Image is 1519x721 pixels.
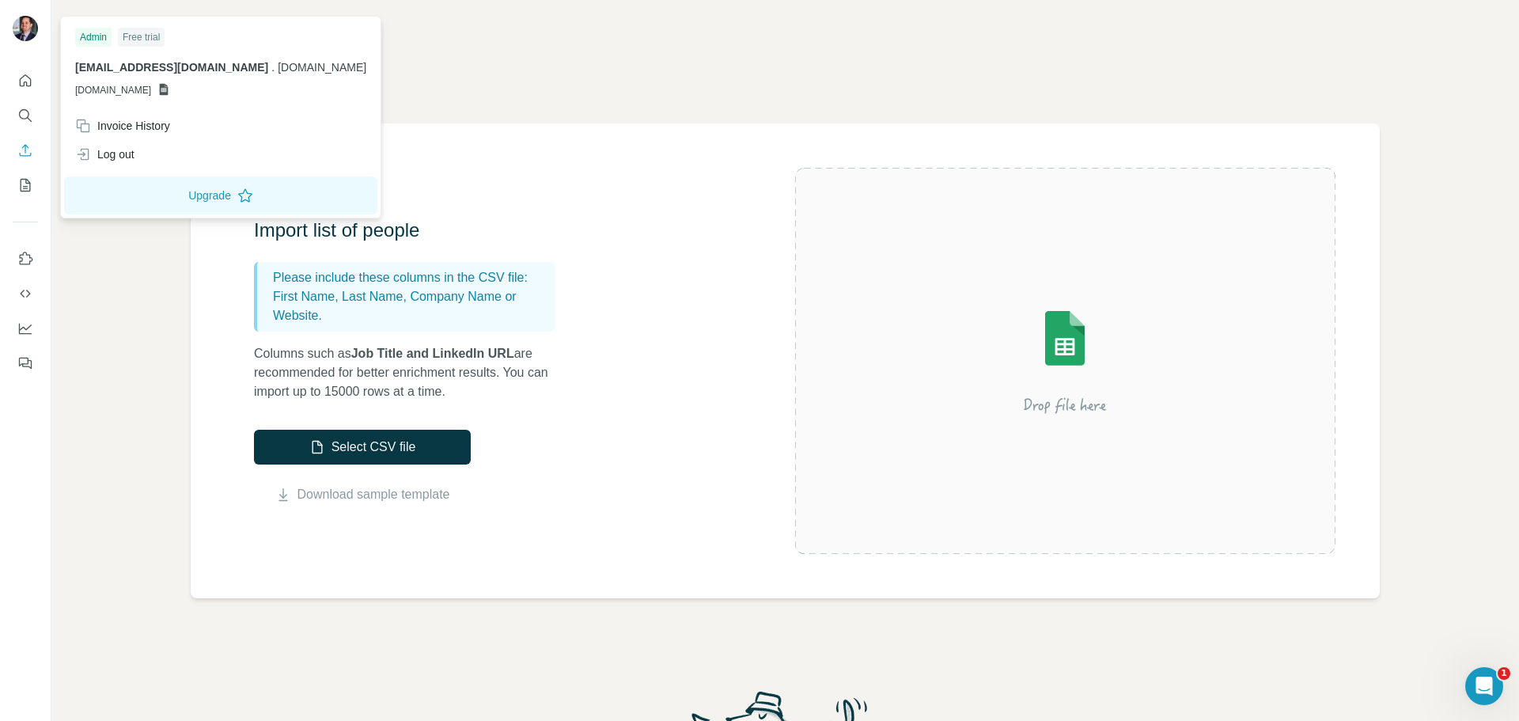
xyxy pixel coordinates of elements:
[13,171,38,199] button: My lists
[75,61,268,74] span: [EMAIL_ADDRESS][DOMAIN_NAME]
[13,314,38,343] button: Dashboard
[75,118,170,134] div: Invoice History
[273,268,548,287] p: Please include these columns in the CSV file:
[1498,667,1510,680] span: 1
[273,287,548,325] p: First Name, Last Name, Company Name or Website.
[75,28,112,47] div: Admin
[271,61,275,74] span: .
[922,266,1207,456] img: Surfe Illustration - Drop file here or select below
[254,485,471,504] button: Download sample template
[75,146,134,162] div: Log out
[13,349,38,378] button: Feedback
[75,83,151,97] span: [DOMAIN_NAME]
[1465,667,1503,705] iframe: Intercom live chat
[13,136,38,165] button: Enrich CSV
[13,245,38,273] button: Use Surfe on LinkedIn
[254,430,471,465] button: Select CSV file
[13,16,38,41] img: Avatar
[254,218,570,243] h3: Import list of people
[13,279,38,308] button: Use Surfe API
[254,344,570,401] p: Columns such as are recommended for better enrichment results. You can import up to 15000 rows at...
[13,66,38,95] button: Quick start
[297,485,450,504] a: Download sample template
[351,347,514,360] span: Job Title and LinkedIn URL
[118,28,165,47] div: Free trial
[278,61,366,74] span: [DOMAIN_NAME]
[64,176,377,214] button: Upgrade
[13,101,38,130] button: Search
